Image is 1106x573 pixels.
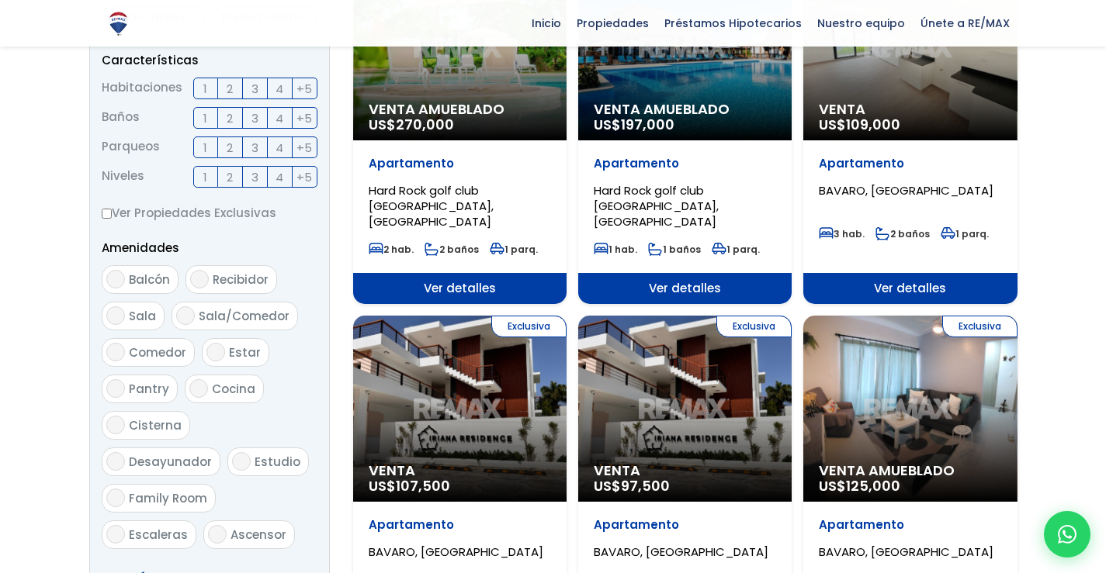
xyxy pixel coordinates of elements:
[846,476,900,495] span: 125,000
[105,10,132,37] img: Logo de REMAX
[106,343,125,361] input: Comedor
[819,476,900,495] span: US$
[102,78,182,99] span: Habitaciones
[369,115,454,134] span: US$
[296,109,312,128] span: +5
[129,308,156,324] span: Sala
[819,517,1001,533] p: Apartamento
[129,490,207,506] span: Family Room
[227,109,233,128] span: 2
[176,306,195,325] input: Sala/Comedor
[621,476,670,495] span: 97,500
[102,238,317,257] p: Amenidades
[227,138,233,157] span: 2
[569,12,657,35] span: Propiedades
[213,271,269,288] span: Recibidor
[425,243,479,256] span: 2 baños
[369,156,551,171] p: Apartamento
[106,416,125,434] input: Cisterna
[232,452,251,471] input: Estudio
[594,463,776,478] span: Venta
[203,79,207,98] span: 1
[396,115,454,134] span: 270,000
[129,381,169,397] span: Pantry
[942,316,1018,337] span: Exclusiva
[369,182,494,230] span: Hard Rock golf club [GEOGRAPHIC_DATA], [GEOGRAPHIC_DATA]
[819,156,1001,171] p: Apartamento
[712,243,760,256] span: 1 parq.
[102,107,140,129] span: Baños
[129,271,170,288] span: Balcón
[106,379,125,398] input: Pantry
[369,102,551,117] span: Venta Amueblado
[594,476,670,495] span: US$
[102,50,317,70] p: Características
[819,115,900,134] span: US$
[276,138,283,157] span: 4
[296,167,312,187] span: +5
[227,79,233,98] span: 2
[594,243,637,256] span: 1 hab.
[491,316,567,337] span: Exclusiva
[941,227,989,240] span: 1 parq.
[106,452,125,471] input: Desayunador
[276,167,283,187] span: 4
[353,273,567,304] span: Ver detalles
[106,525,125,544] input: Escaleras
[276,109,283,128] span: 4
[251,167,258,187] span: 3
[199,308,290,324] span: Sala/Comedor
[621,115,674,134] span: 197,000
[251,138,258,157] span: 3
[129,454,212,470] span: Desayunador
[578,273,792,304] span: Ver detalles
[810,12,913,35] span: Nuestro equipo
[369,517,551,533] p: Apartamento
[819,463,1001,478] span: Venta Amueblado
[819,102,1001,117] span: Venta
[208,525,227,544] input: Ascensor
[819,182,993,198] span: BAVARO, [GEOGRAPHIC_DATA]
[106,488,125,507] input: Family Room
[189,379,208,398] input: Cocina
[875,227,930,240] span: 2 baños
[106,306,125,325] input: Sala
[396,476,450,495] span: 107,500
[369,243,414,256] span: 2 hab.
[212,381,255,397] span: Cocina
[203,138,207,157] span: 1
[819,227,865,240] span: 3 hab.
[229,344,261,361] span: Estar
[657,12,810,35] span: Préstamos Hipotecarios
[803,273,1017,304] span: Ver detalles
[369,544,543,560] span: BAVARO, [GEOGRAPHIC_DATA]
[594,115,674,134] span: US$
[190,270,209,288] input: Recibidor
[129,344,186,361] span: Comedor
[296,79,312,98] span: +5
[276,79,283,98] span: 4
[203,167,207,187] span: 1
[594,156,776,171] p: Apartamento
[129,417,182,433] span: Cisterna
[648,243,701,256] span: 1 baños
[819,544,993,560] span: BAVARO, [GEOGRAPHIC_DATA]
[206,343,225,361] input: Estar
[490,243,538,256] span: 1 parq.
[129,526,188,543] span: Escaleras
[716,316,792,337] span: Exclusiva
[255,454,300,470] span: Estudio
[594,102,776,117] span: Venta Amueblado
[369,463,551,478] span: Venta
[913,12,1018,35] span: Únete a RE/MAX
[369,476,450,495] span: US$
[227,167,233,187] span: 2
[594,544,768,560] span: BAVARO, [GEOGRAPHIC_DATA]
[846,115,900,134] span: 109,000
[203,109,207,128] span: 1
[102,136,160,158] span: Parqueos
[102,203,317,223] label: Ver Propiedades Exclusivas
[594,182,719,230] span: Hard Rock golf club [GEOGRAPHIC_DATA], [GEOGRAPHIC_DATA]
[251,109,258,128] span: 3
[102,166,144,188] span: Niveles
